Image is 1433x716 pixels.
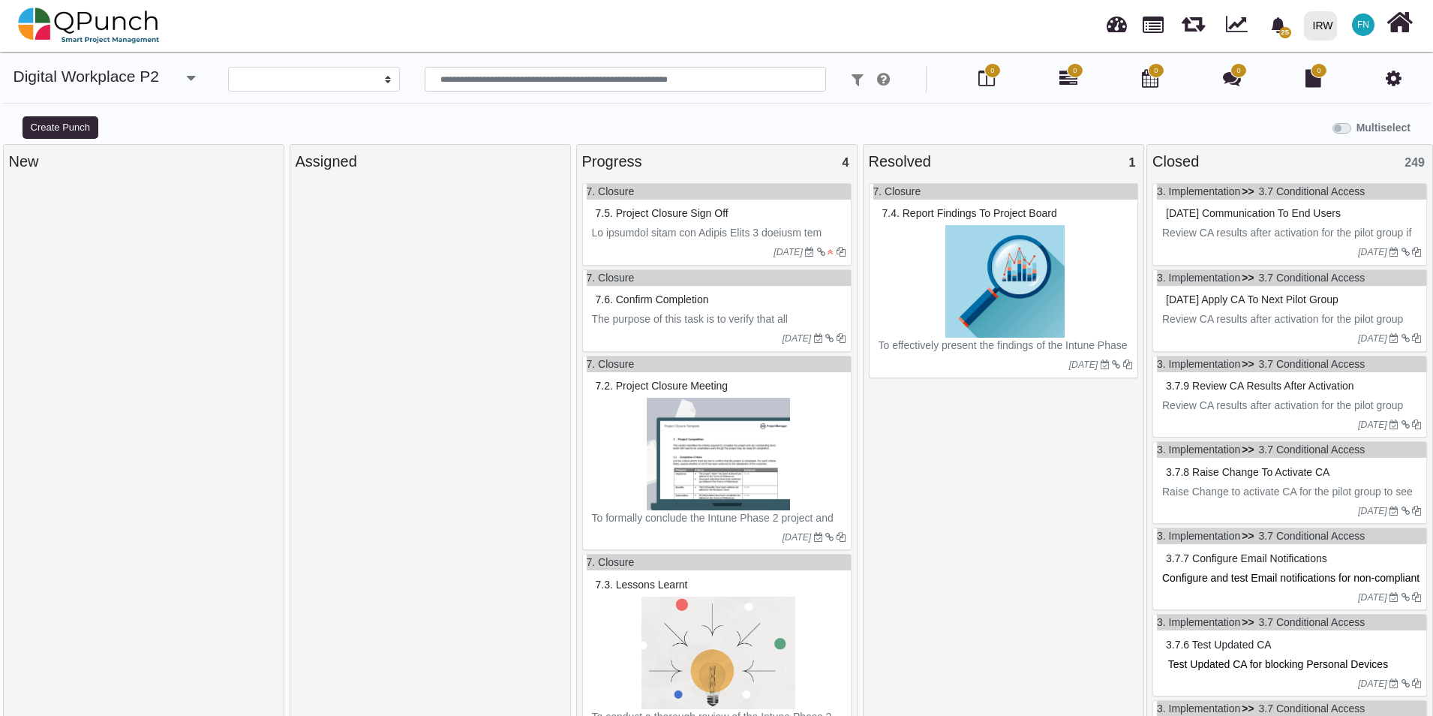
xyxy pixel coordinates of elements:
i: [DATE] [774,247,803,257]
i: Clone [1412,679,1421,688]
div: Assigned [296,150,565,173]
a: 3.7 Conditional Access [1259,272,1365,284]
a: IRW [1297,1,1343,50]
a: 0 [1059,75,1077,87]
i: Clone [1412,507,1421,516]
i: Clone [1412,420,1421,429]
span: 0 [1317,66,1320,77]
i: Dependant Task [825,533,834,542]
i: Dependant Task [1401,248,1410,257]
a: 3. Implementation [1157,530,1240,542]
p: Review CA results after activation for the pilot group [1162,311,1421,327]
i: [DATE] [1358,247,1387,257]
span: Releases [1182,8,1205,32]
i: Dependant Task [1401,507,1410,516]
i: Due Date [814,334,823,343]
div: IRW [1313,13,1333,39]
div: Dynamic Report [1218,1,1261,50]
i: Dependant Task [1401,593,1410,602]
i: [DATE] [1358,678,1387,689]
a: 3.7 Conditional Access [1259,616,1365,628]
i: [DATE] [1069,360,1098,370]
span: #53979 [596,579,688,591]
i: Clone [1412,593,1421,602]
i: Due Date [1389,334,1398,343]
span: Dashboard [1107,9,1127,32]
span: #75353 [1166,552,1327,564]
i: [DATE] [1358,333,1387,344]
a: FN [1343,1,1383,49]
b: Multiselect [1356,122,1410,134]
a: 7. Closure [587,185,635,197]
span: 25 [1279,27,1291,38]
i: Gantt [1059,69,1077,87]
a: 3.7 Conditional Access [1259,702,1365,714]
span: #75354 [1166,466,1329,478]
i: Punch Discussion [1223,69,1241,87]
p: To effectively present the findings of the Intune Phase 2 project to the Project Board and obtain... [879,338,1132,511]
i: Clone [837,248,846,257]
i: Due Date [1389,248,1398,257]
a: 3. Implementation [1157,185,1240,197]
i: Clone [837,533,846,542]
p: Raise Change to activate CA for the pilot group to see what results we are getting. [1162,484,1421,516]
a: Digital Workplace P2 [14,68,160,85]
a: 7. Closure [587,272,635,284]
i: e.g: punch or !ticket or &category or #label or @username or $priority or *iteration or ^addition... [877,72,890,87]
a: 7. Closure [587,556,635,568]
span: Configure and test Email notifications for non-compliant devices. [1162,572,1422,600]
i: Clone [1412,334,1421,343]
span: #75356 [1166,293,1338,305]
i: Due Date [1101,360,1110,369]
i: [DATE] [783,333,812,344]
span: 0 [1073,66,1077,77]
div: Closed [1152,150,1427,173]
a: 7. Closure [873,185,921,197]
i: Dependant Task [825,334,834,343]
i: [DATE] [1358,592,1387,603]
div: New [9,150,278,173]
img: c33d8b01-2691-45ac-a802-976aff97f9f2.png [592,597,846,709]
span: FN [1357,20,1369,29]
i: Document Library [1305,69,1321,87]
span: 249 [1404,156,1425,169]
span: Francis Ndichu [1352,14,1374,36]
p: The purpose of this task is to verify that all deliverables and milestones for the Intune Phase 2... [592,311,846,485]
span: 1 [1129,156,1136,169]
button: Create Punch [23,116,98,139]
i: Due Date [1389,679,1398,688]
div: Notification [1265,11,1291,38]
i: Due Date [805,248,814,257]
div: Resolved [869,150,1138,173]
i: [DATE] [1358,506,1387,516]
p: Review CA results after activation for the pilot group if the results are as expected then Send c... [1162,225,1421,272]
span: #53986 [596,207,729,219]
i: Calendar [1142,69,1158,87]
i: Home [1386,8,1413,37]
span: #75352 [1166,639,1272,651]
a: bell fill25 [1261,1,1298,48]
p: Review CA results after activation for the pilot group [1162,398,1421,414]
i: Dependant Task [817,248,825,257]
span: #53984 [596,380,729,392]
i: Dependant Task [1112,360,1120,369]
i: [DATE] [783,532,812,543]
i: Clone [1123,360,1132,369]
div: Progress [582,150,852,173]
a: 3. Implementation [1157,358,1240,370]
a: 3. Implementation [1157,616,1240,628]
i: Dependant Task [1401,334,1410,343]
a: 3.7 Conditional Access [1259,444,1365,456]
i: Due Date [1389,420,1398,429]
span: #75355 [1166,380,1354,392]
a: 3. Implementation [1157,702,1240,714]
i: Clone [1412,248,1421,257]
i: Due Date [1389,507,1398,516]
span: 0 [1236,66,1240,77]
span: #75357 [1166,207,1341,219]
i: Dependant Task [1401,679,1410,688]
a: 3. Implementation [1157,272,1240,284]
i: [DATE] [1358,420,1387,430]
a: 3. Implementation [1157,444,1240,456]
i: High [828,248,834,257]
